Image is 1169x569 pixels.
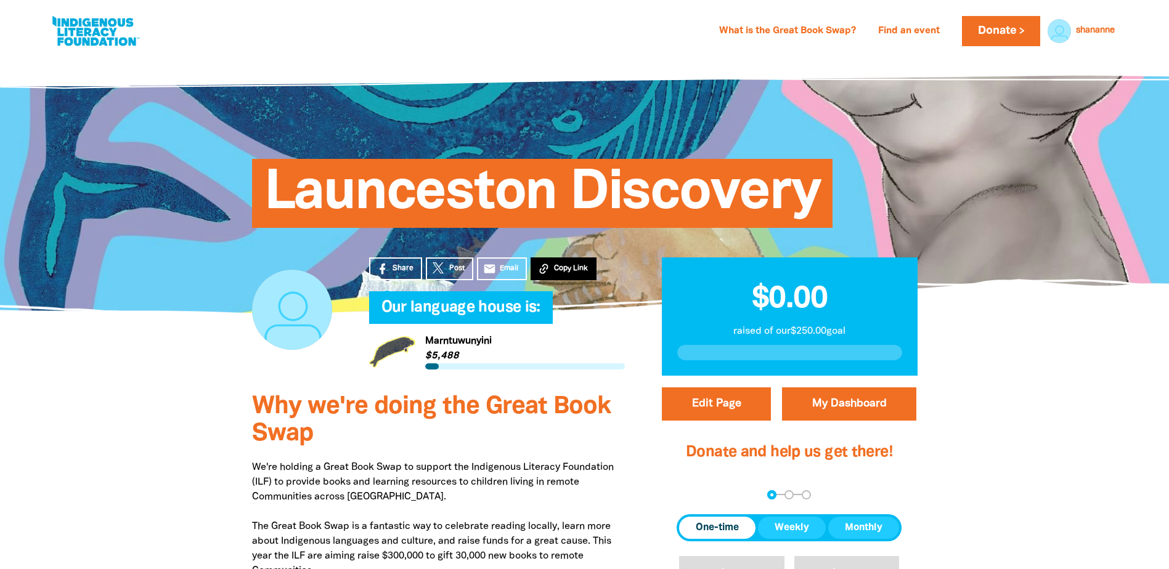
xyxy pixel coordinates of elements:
a: Donate [962,16,1040,46]
button: Weekly [758,517,826,539]
span: Launceston Discovery [264,168,820,228]
button: Edit Page [662,387,771,421]
span: Monthly [845,520,882,535]
span: Why we're doing the Great Book Swap [252,395,611,445]
span: Share [393,263,413,274]
i: email [483,262,496,275]
a: Post [426,257,473,280]
span: Post [449,263,465,274]
a: Find an event [871,22,947,41]
button: Navigate to step 1 of 3 to enter your donation amount [767,490,776,499]
a: My Dashboard [782,387,916,421]
span: Copy Link [554,263,588,274]
button: One-time [679,517,756,539]
span: Weekly [775,520,809,535]
h6: My Team [369,312,625,319]
span: Our language house is: [381,301,540,324]
a: shananne [1076,26,1115,35]
span: Donate and help us get there! [686,445,893,459]
a: emailEmail [477,257,527,280]
button: Navigate to step 2 of 3 to enter your details [784,490,794,499]
a: What is the Great Book Swap? [712,22,863,41]
span: One-time [696,520,739,535]
span: Email [500,263,518,274]
button: Monthly [828,517,899,539]
button: Copy Link [531,257,597,280]
a: Share [369,257,422,280]
span: $0.00 [752,285,828,313]
button: Navigate to step 3 of 3 to enter your payment details [802,490,811,499]
p: raised of our $250.00 goal [677,324,902,339]
div: Donation frequency [677,514,902,541]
